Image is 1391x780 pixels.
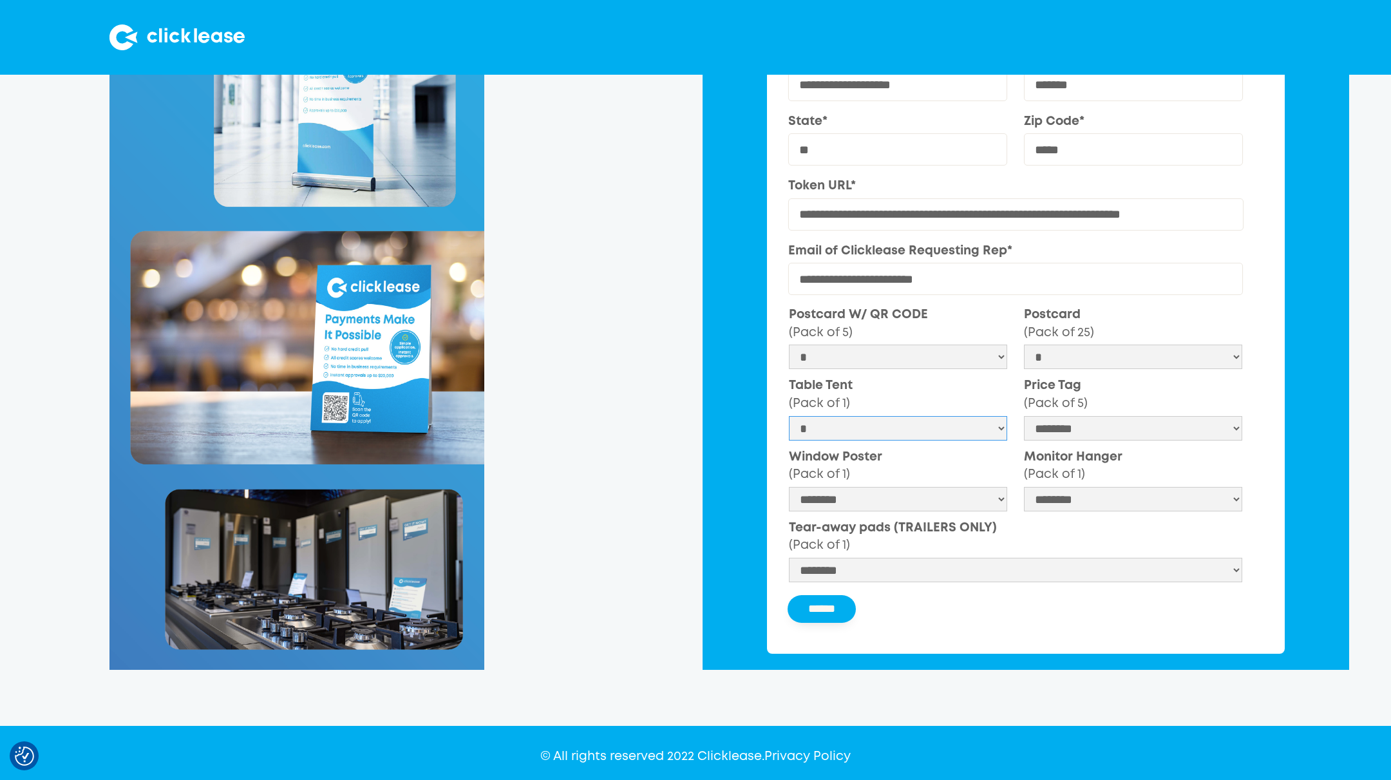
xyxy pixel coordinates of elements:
label: Tear-away pads (TRAILERS ONLY) [789,519,1242,555]
img: Revisit consent button [15,747,34,766]
label: Table Tent [789,377,1007,412]
label: Monitor Hanger [1024,448,1242,484]
img: Clicklease logo [109,24,245,50]
button: Consent Preferences [15,747,34,766]
label: Window Poster [789,448,1007,484]
label: Token URL* [788,177,1242,195]
span: (Pack of 1) [789,540,850,551]
span: (Pack of 5) [1024,398,1088,409]
label: Email of Clicklease Requesting Rep* [788,242,1242,260]
span: (Pack of 1) [789,469,850,480]
a: Privacy Policy [764,751,851,762]
label: Zip Code* [1024,113,1243,131]
span: (Pack of 1) [789,398,850,409]
label: State* [788,113,1007,131]
span: (Pack of 1) [1024,469,1085,480]
label: Postcard W/ QR CODE [789,306,1007,341]
div: © All rights reserved 2022 Clicklease. [540,748,851,766]
span: (Pack of 5) [789,327,853,338]
label: Price Tag [1024,377,1242,412]
label: Postcard [1024,306,1242,341]
span: (Pack of 25) [1024,327,1094,338]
